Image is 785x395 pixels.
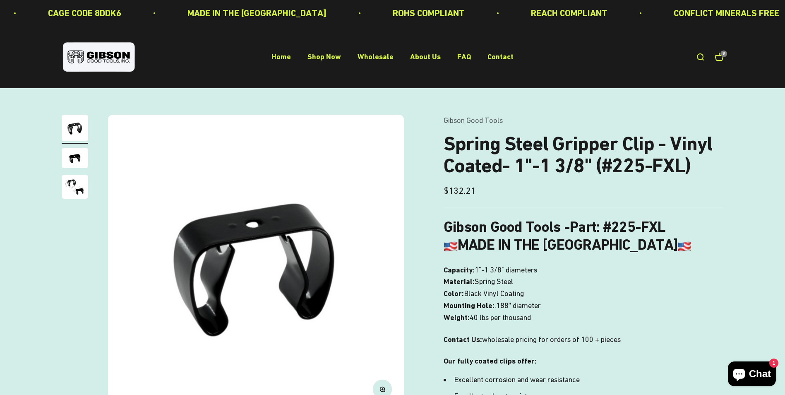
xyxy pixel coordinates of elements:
[444,218,596,236] b: Gibson Good Tools -
[444,289,464,298] b: Color:
[596,218,665,236] b: : #225-FXL
[444,183,475,198] sale-price: $132.21
[444,301,495,310] b: Mounting Hole:
[358,53,394,61] a: Wholesale
[454,375,580,384] span: Excellent corrosion and wear resistance
[62,175,88,199] img: close up of a spring steel gripper clip, tool clip, durable, secure holding, Excellent corrosion ...
[720,51,727,57] cart-count: 8
[307,53,341,61] a: Shop Now
[271,53,291,61] a: Home
[62,148,88,168] img: close up of a spring steel gripper clip, tool clip, durable, secure holding, Excellent corrosion ...
[391,6,463,20] p: ROHS COMPLIANT
[62,115,88,144] button: Go to item 1
[444,133,724,177] h1: Spring Steel Gripper Clip - Vinyl Coated- 1"-1 3/8" (#225-FXL)
[570,218,596,236] span: Part
[464,288,524,300] span: Black Vinyl Coating
[475,276,513,288] span: Spring Steel
[444,313,470,322] b: Weight:
[470,312,531,324] span: 40 lbs per thousand
[62,148,88,171] button: Go to item 2
[62,115,88,141] img: Gripper clip, made & shipped from the USA!
[529,6,606,20] p: REACH COMPLIANT
[62,175,88,201] button: Go to item 3
[444,236,691,253] b: MADE IN THE [GEOGRAPHIC_DATA]
[444,334,724,346] p: wholesale pricing for orders of 100 + pieces
[444,265,475,274] b: Capacity:
[725,361,778,388] inbox-online-store-chat: Shopify online store chat
[444,116,503,125] a: Gibson Good Tools
[495,300,541,312] span: .188″ diameter
[444,335,482,344] strong: Contact Us:
[444,277,475,286] b: Material:
[444,356,537,365] strong: Our fully coated clips offer:
[672,6,778,20] p: CONFLICT MINERALS FREE
[186,6,325,20] p: MADE IN THE [GEOGRAPHIC_DATA]
[457,53,471,61] a: FAQ
[410,53,441,61] a: About Us
[46,6,120,20] p: CAGE CODE 8DDK6
[475,264,537,276] span: 1"-1 3/8" diameters
[487,53,514,61] a: Contact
